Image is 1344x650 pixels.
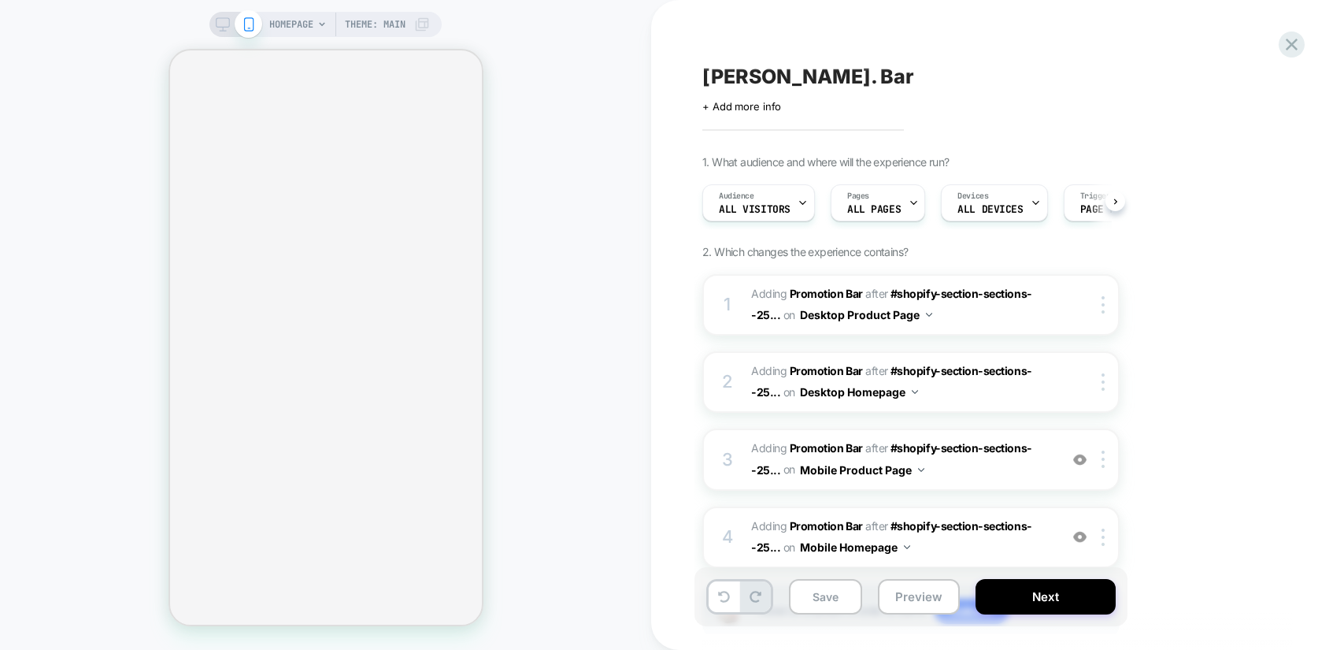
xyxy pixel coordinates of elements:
[720,366,735,398] div: 2
[1073,453,1087,466] img: crossed eye
[751,364,1032,399] span: #shopify-section-sections--25...
[865,287,888,300] span: AFTER
[702,155,949,169] span: 1. What audience and where will the experience run?
[719,191,754,202] span: Audience
[1101,296,1105,314] img: close
[783,305,795,325] span: on
[783,382,795,402] span: on
[790,287,863,300] b: Promotion Bar
[790,364,863,377] b: Promotion Bar
[800,459,924,481] button: Mobile Product Page
[904,545,910,549] img: down arrow
[1101,373,1105,391] img: close
[702,100,781,113] span: + Add more info
[720,289,735,321] div: 1
[790,441,863,455] b: Promotion Bar
[847,191,869,202] span: Pages
[790,519,863,533] b: Promotion Bar
[1073,530,1087,544] img: crossed eye
[800,536,910,559] button: Mobile Homepage
[878,579,960,615] button: Preview
[926,313,932,317] img: down arrow
[847,204,901,215] span: ALL PAGES
[269,12,313,37] span: HOMEPAGE
[751,519,1032,554] span: #shopify-section-sections--25...
[789,579,862,615] button: Save
[751,287,863,300] span: Adding
[783,537,795,557] span: on
[720,522,735,553] div: 4
[918,468,924,472] img: down arrow
[345,12,405,37] span: Theme: MAIN
[957,191,988,202] span: Devices
[1101,451,1105,468] img: close
[865,441,888,455] span: AFTER
[912,390,918,394] img: down arrow
[720,444,735,476] div: 3
[751,519,863,533] span: Adding
[800,303,932,326] button: Desktop Product Page
[957,204,1023,215] span: ALL DEVICES
[976,579,1116,615] button: Next
[1080,191,1111,202] span: Trigger
[865,364,888,377] span: AFTER
[719,204,790,215] span: All Visitors
[800,381,918,403] button: Desktop Homepage
[865,519,888,533] span: AFTER
[702,65,914,88] span: [PERSON_NAME]. Bar
[702,245,908,258] span: 2. Which changes the experience contains?
[751,287,1032,321] span: #shopify-section-sections--25...
[1101,529,1105,546] img: close
[751,441,1032,476] span: #shopify-section-sections--25...
[783,459,795,479] span: on
[1080,204,1134,215] span: Page Load
[751,364,863,377] span: Adding
[751,441,863,455] span: Adding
